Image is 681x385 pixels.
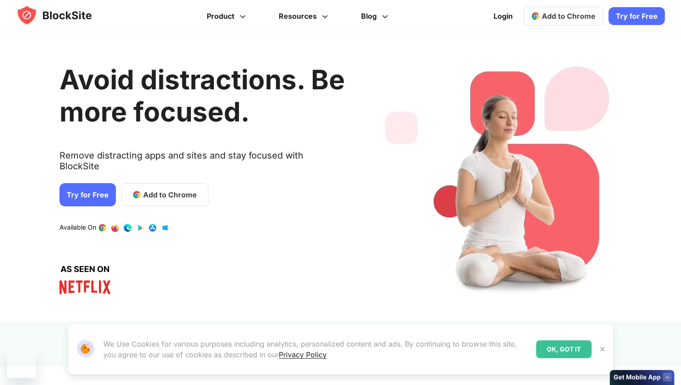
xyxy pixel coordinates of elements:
[279,350,327,359] a: Privacy Policy
[542,12,596,21] span: Add to Chrome
[596,343,608,355] button: Close
[60,223,96,232] text: Available On
[60,183,116,206] a: Try for Free
[16,4,109,26] img: blocksite-icon.5d769676.svg
[599,346,606,353] img: Close
[103,339,529,360] p: We Use Cookies for various purposes including analytics, personalized content and ads. By continu...
[143,189,197,200] span: Add to Chrome
[609,7,665,25] a: Try for Free
[121,183,209,206] a: Add to Chrome
[60,63,345,128] h1: Avoid distractions. Be more focused.
[60,150,345,179] text: Remove distracting apps and sites and stay focused with BlockSite
[7,349,36,378] iframe: Button to launch messaging window
[524,7,603,25] a: Add to Chrome
[536,340,592,358] div: OK, GOT IT
[531,12,540,21] img: chrome-icon.svg
[488,5,518,27] a: Login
